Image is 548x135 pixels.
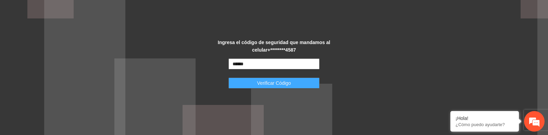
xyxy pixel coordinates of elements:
[112,3,129,20] div: Minimizar ventana de chat en vivo
[218,40,330,53] strong: Ingresa el código de seguridad que mandamos al celular +********4587
[456,122,514,127] p: ¿Cómo puedo ayudarte?
[456,116,514,121] div: ¡Hola!
[36,35,115,44] div: Chatee con nosotros ahora
[257,79,291,87] span: Verificar Código
[228,78,320,89] button: Verificar Código
[3,90,130,114] textarea: Escriba su mensaje y pulse “Intro”
[40,43,95,112] span: Estamos en línea.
